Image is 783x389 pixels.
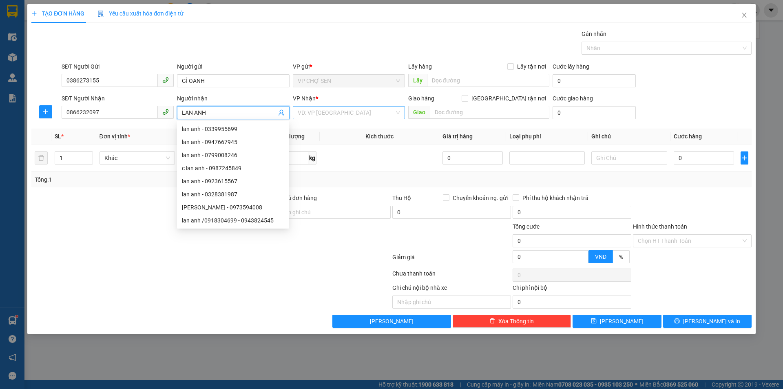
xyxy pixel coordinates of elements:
[553,106,636,119] input: Cước giao hàng
[278,109,285,116] span: user-add
[600,317,644,326] span: [PERSON_NAME]
[408,74,427,87] span: Lấy
[182,151,284,160] div: lan anh - 0799008246
[553,95,593,102] label: Cước giao hàng
[298,75,400,87] span: VP CHỢ SEN
[182,190,284,199] div: lan anh - 0328381987
[332,315,451,328] button: [PERSON_NAME]
[453,315,571,328] button: deleteXóa Thông tin
[591,151,667,164] input: Ghi Chú
[35,175,302,184] div: Tổng: 1
[370,317,414,326] span: [PERSON_NAME]
[582,31,606,37] label: Gán nhãn
[182,124,284,133] div: lan anh - 0339955699
[162,109,169,115] span: phone
[100,133,130,140] span: Đơn vị tính
[365,133,394,140] span: Kích thước
[408,106,430,119] span: Giao
[272,195,317,201] label: Ghi chú đơn hàng
[40,109,52,115] span: plus
[31,11,37,16] span: plus
[13,35,73,62] span: [GEOGRAPHIC_DATA], [GEOGRAPHIC_DATA] ↔ [GEOGRAPHIC_DATA]
[13,7,72,33] strong: CHUYỂN PHÁT NHANH AN PHÚ QUÝ
[182,177,284,186] div: lan anh - 0923615567
[391,253,512,267] div: Giảm giá
[392,296,511,309] input: Nhập ghi chú
[468,94,549,103] span: [GEOGRAPHIC_DATA] tận nơi
[308,151,316,164] span: kg
[591,318,597,325] span: save
[506,129,588,144] th: Loại phụ phí
[674,318,680,325] span: printer
[104,152,170,164] span: Khác
[553,63,589,70] label: Cước lấy hàng
[177,162,289,175] div: c lan anh - 0987245849
[741,12,748,18] span: close
[39,105,52,118] button: plus
[633,223,687,230] label: Hình thức thanh toán
[741,151,748,164] button: plus
[62,94,174,103] div: SĐT Người Nhận
[513,223,540,230] span: Tổng cước
[619,253,623,260] span: %
[162,77,169,83] span: phone
[182,164,284,173] div: c lan anh - 0987245849
[519,193,592,202] span: Phí thu hộ khách nhận trả
[31,10,84,17] span: TẠO ĐƠN HÀNG
[177,62,289,71] div: Người gửi
[391,269,512,283] div: Chưa thanh toán
[275,133,304,140] span: Định lượng
[293,95,316,102] span: VP Nhận
[182,216,284,225] div: lan anh /0918304699 - 0943824545
[489,318,495,325] span: delete
[427,74,549,87] input: Dọc đường
[4,44,11,84] img: logo
[449,193,511,202] span: Chuyển khoản ng. gửi
[293,62,405,71] div: VP gửi
[177,136,289,149] div: lan anh - 0947667945
[97,11,104,17] img: icon
[177,201,289,214] div: Lan Anh - 0973594008
[553,74,636,87] input: Cước lấy hàng
[177,122,289,136] div: lan anh - 0339955699
[272,206,391,219] input: Ghi chú đơn hàng
[177,149,289,162] div: lan anh - 0799008246
[177,188,289,201] div: lan anh - 0328381987
[408,63,432,70] span: Lấy hàng
[177,175,289,188] div: lan anh - 0923615567
[595,253,606,260] span: VND
[683,317,740,326] span: [PERSON_NAME] và In
[97,10,184,17] span: Yêu cầu xuất hóa đơn điện tử
[514,62,549,71] span: Lấy tận nơi
[62,62,174,71] div: SĐT Người Gửi
[408,95,434,102] span: Giao hàng
[35,151,48,164] button: delete
[733,4,756,27] button: Close
[442,151,503,164] input: 0
[430,106,549,119] input: Dọc đường
[498,317,534,326] span: Xóa Thông tin
[182,203,284,212] div: [PERSON_NAME] - 0973594008
[177,94,289,103] div: Người nhận
[513,283,631,296] div: Chi phí nội bộ
[442,133,473,140] span: Giá trị hàng
[674,133,702,140] span: Cước hàng
[741,155,748,161] span: plus
[177,214,289,227] div: lan anh /0918304699 - 0943824545
[588,129,670,144] th: Ghi chú
[182,138,284,147] div: lan anh - 0947667945
[663,315,752,328] button: printer[PERSON_NAME] và In
[573,315,661,328] button: save[PERSON_NAME]
[55,133,61,140] span: SL
[392,283,511,296] div: Ghi chú nội bộ nhà xe
[392,195,411,201] span: Thu Hộ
